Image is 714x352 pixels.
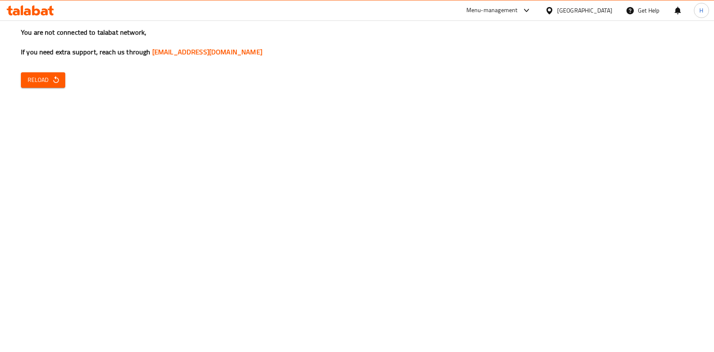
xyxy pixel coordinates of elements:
span: Reload [28,75,59,85]
a: [EMAIL_ADDRESS][DOMAIN_NAME] [152,46,262,58]
button: Reload [21,72,65,88]
div: [GEOGRAPHIC_DATA] [557,6,612,15]
h3: You are not connected to talabat network, If you need extra support, reach us through [21,28,693,57]
span: H [699,6,703,15]
div: Menu-management [466,5,518,15]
